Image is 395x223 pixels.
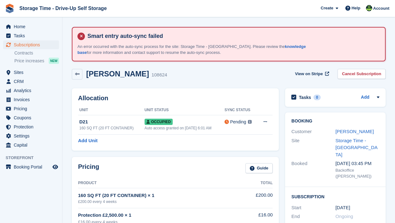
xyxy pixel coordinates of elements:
span: Sites [14,68,51,77]
div: End [291,213,335,220]
div: £200.00 every 4 weeks [78,199,243,205]
span: Price increases [14,58,44,64]
span: Analytics [14,86,51,95]
span: View on Stripe [295,71,323,77]
h2: Booking [291,119,379,124]
img: icon-info-grey-7440780725fd019a000dd9b08b2336e03edf1995a4989e88bcd33f0948082b44.svg [248,120,252,124]
a: Add Unit [78,137,97,144]
div: Start [291,204,335,211]
th: Total [243,178,273,188]
span: CRM [14,77,51,86]
time: 2025-09-21 00:00:00 UTC [335,204,350,211]
a: menu [3,104,59,113]
a: menu [3,163,59,171]
a: menu [3,68,59,77]
span: Occupied [145,119,173,125]
span: Help [352,5,360,11]
a: Cancel Subscription [338,69,386,79]
span: Booking Portal [14,163,51,171]
a: menu [3,132,59,140]
img: stora-icon-8386f47178a22dfd0bd8f6a31ec36ba5ce8667c1dd55bd0f319d3a0aa187defe.svg [5,4,14,13]
a: Price increases NEW [14,57,59,64]
a: Storage Time - Drive-Up Self Storage [17,3,109,13]
h4: Smart entry auto-sync failed [85,33,380,40]
div: 0 [314,95,321,100]
span: Tasks [14,31,51,40]
h2: Allocation [78,95,273,102]
a: Add [361,94,369,101]
div: Pending [230,119,246,125]
th: Unit Status [145,105,225,115]
p: An error occurred with the auto-sync process for the site: Storage Time - [GEOGRAPHIC_DATA]. Plea... [77,44,312,56]
div: NEW [49,58,59,64]
div: Customer [291,128,335,135]
span: Settings [14,132,51,140]
div: Booked [291,160,335,179]
a: menu [3,77,59,86]
span: Capital [14,141,51,149]
div: D21 [79,118,145,126]
th: Sync Status [225,105,257,115]
span: Invoices [14,95,51,104]
a: Contracts [14,50,59,56]
div: [DATE] 03:45 PM [335,160,379,167]
a: menu [3,22,59,31]
div: Site [291,137,335,158]
span: Subscriptions [14,40,51,49]
div: Protection £2,500.00 × 1 [78,212,243,219]
a: [PERSON_NAME] [335,129,374,134]
h2: Pricing [78,163,99,174]
div: Backoffice ([PERSON_NAME]) [335,167,379,179]
span: Storefront [6,155,62,161]
a: menu [3,31,59,40]
span: Home [14,22,51,31]
a: Storage Time - [GEOGRAPHIC_DATA] [335,138,378,157]
span: Create [321,5,333,11]
div: 108624 [151,71,167,79]
div: Auto access granted on [DATE] 6:01 AM [145,125,225,131]
a: menu [3,113,59,122]
span: Pricing [14,104,51,113]
span: Account [373,5,389,12]
h2: [PERSON_NAME] [86,70,149,78]
h2: Subscription [291,193,379,200]
a: View on Stripe [293,69,330,79]
a: Preview store [52,163,59,171]
a: Guide [245,163,273,174]
a: menu [3,95,59,104]
span: Ongoing [335,214,353,219]
div: 160 SQ FT (20 FT CONTAINER) × 1 [78,192,243,199]
div: 160 SQ FT (20 FT CONTAINER) [79,125,145,131]
a: menu [3,40,59,49]
span: Coupons [14,113,51,122]
th: Product [78,178,243,188]
span: Protection [14,122,51,131]
a: menu [3,141,59,149]
h2: Tasks [299,95,311,100]
a: menu [3,86,59,95]
th: Unit [78,105,145,115]
td: £200.00 [243,188,273,208]
a: menu [3,122,59,131]
img: Laaibah Sarwar [366,5,372,11]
